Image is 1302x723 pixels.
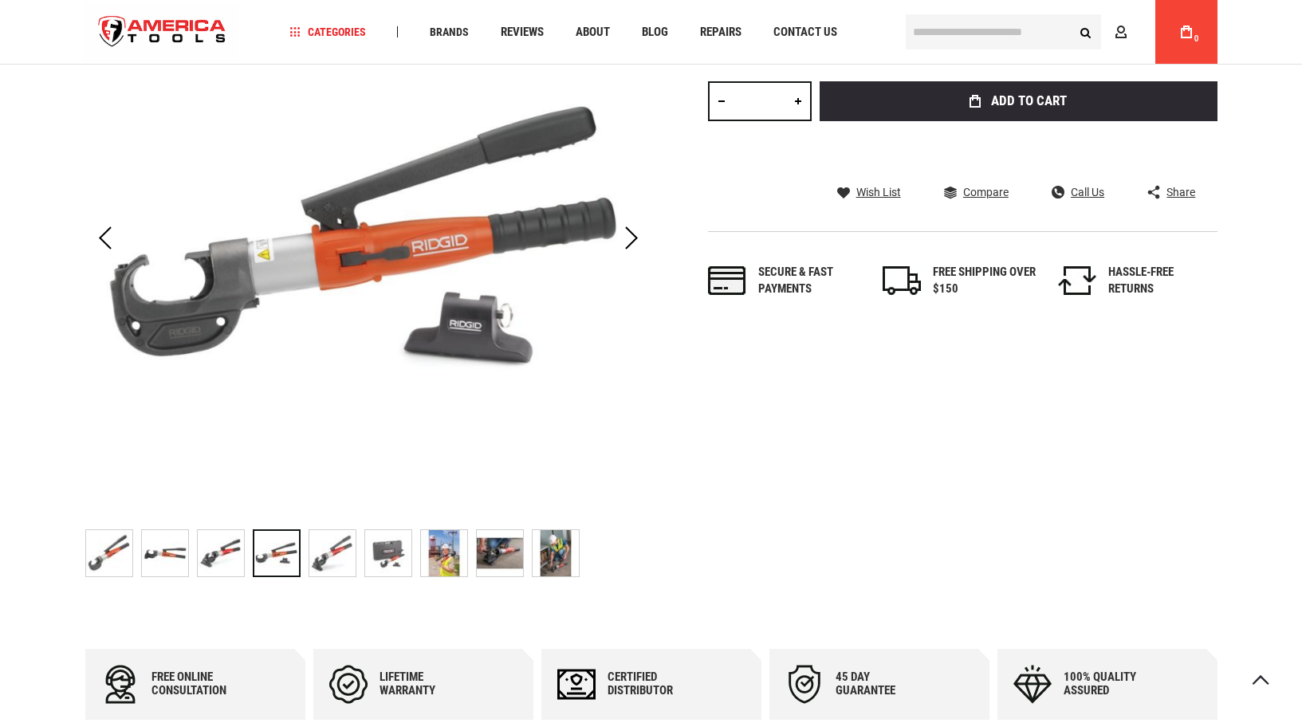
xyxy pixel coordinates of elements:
[364,521,420,585] div: RIDGID 48973 RE 12-M CASE
[198,530,244,576] img: RIDGID 48973 RE 12-M CASE
[533,530,579,576] img: RIDGID 48973 RE 12-M CASE
[85,2,240,62] img: America Tools
[576,26,610,38] span: About
[1058,266,1096,295] img: returns
[1194,34,1199,43] span: 0
[836,670,931,697] div: 45 day Guarantee
[608,670,703,697] div: Certified Distributor
[141,521,197,585] div: RIDGID 48973 RE 12-M CASE
[700,26,741,38] span: Repairs
[820,81,1217,121] button: Add to Cart
[86,530,132,576] img: RIDGID 48973 RE 12-M CASE
[816,126,1221,172] iframe: Secure express checkout frame
[991,94,1067,108] span: Add to Cart
[420,521,476,585] div: RIDGID 48973 RE 12-M CASE
[477,530,523,576] img: RIDGID 48973 RE 12-M CASE
[1052,185,1104,199] a: Call Us
[944,185,1009,199] a: Compare
[423,22,476,43] a: Brands
[568,22,617,43] a: About
[693,22,749,43] a: Repairs
[430,26,469,37] span: Brands
[380,670,475,697] div: Lifetime warranty
[289,26,366,37] span: Categories
[309,530,356,576] img: RIDGID 48973 RE 12-M CASE
[766,22,844,43] a: Contact Us
[253,521,309,585] div: RIDGID 48973 RE 12-M CASE
[151,670,247,697] div: Free online consultation
[309,521,364,585] div: RIDGID 48973 RE 12-M CASE
[501,26,544,38] span: Reviews
[773,26,837,38] span: Contact Us
[365,530,411,576] img: RIDGID 48973 RE 12-M CASE
[1071,17,1101,47] button: Search
[421,530,467,576] img: RIDGID 48973 RE 12-M CASE
[837,185,901,199] a: Wish List
[758,264,862,298] div: Secure & fast payments
[642,26,668,38] span: Blog
[1166,187,1195,198] span: Share
[85,2,240,62] a: store logo
[635,22,675,43] a: Blog
[883,266,921,295] img: shipping
[1064,670,1159,697] div: 100% quality assured
[197,521,253,585] div: RIDGID 48973 RE 12-M CASE
[1108,264,1212,298] div: HASSLE-FREE RETURNS
[142,530,188,576] img: RIDGID 48973 RE 12-M CASE
[85,521,141,585] div: RIDGID 48973 RE 12-M CASE
[476,521,532,585] div: RIDGID 48973 RE 12-M CASE
[1071,187,1104,198] span: Call Us
[282,22,373,43] a: Categories
[963,187,1009,198] span: Compare
[708,266,746,295] img: payments
[494,22,551,43] a: Reviews
[856,187,901,198] span: Wish List
[933,264,1036,298] div: FREE SHIPPING OVER $150
[532,521,580,585] div: RIDGID 48973 RE 12-M CASE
